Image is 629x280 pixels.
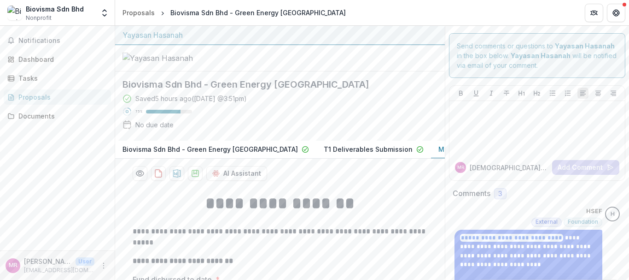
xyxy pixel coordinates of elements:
[24,266,94,274] p: [EMAIL_ADDRESS][DOMAIN_NAME]
[26,14,52,22] span: Nonprofit
[552,160,619,175] button: Add Comment
[98,260,109,271] button: More
[122,53,215,64] img: Yayasan Hasanah
[562,88,573,99] button: Ordered List
[536,219,558,225] span: External
[577,88,588,99] button: Align Left
[169,166,184,181] button: download-proposal
[531,88,542,99] button: Heading 2
[498,190,502,198] span: 3
[24,256,72,266] p: [PERSON_NAME] BIN ABD [PERSON_NAME]
[119,6,158,19] a: Proposals
[438,144,556,154] p: Monitoring-Deliverables Submission
[608,88,619,99] button: Align Right
[133,166,147,181] button: Preview 44acbf36-ff95-402e-a6a8-19d5da387819-3.pdf
[511,52,571,60] strong: Yayasan Hasanah
[122,30,437,41] div: Yayasan Hasanah
[98,4,111,22] button: Open entity switcher
[568,219,598,225] span: Foundation
[470,163,548,173] p: [DEMOGRAPHIC_DATA][PERSON_NAME]
[135,108,142,115] p: 75 %
[122,79,423,90] h2: Biovisma Sdn Bhd - Green Energy [GEOGRAPHIC_DATA]
[457,165,464,170] div: MUHAMMAD ASWAD BIN ABD RASHID
[4,71,111,86] a: Tasks
[471,88,482,99] button: Underline
[7,6,22,20] img: Biovisma Sdn Bhd
[593,88,604,99] button: Align Center
[4,108,111,124] a: Documents
[4,89,111,105] a: Proposals
[206,166,267,181] button: AI Assistant
[516,88,527,99] button: Heading 1
[324,144,413,154] p: T1 Deliverables Submission
[135,94,247,103] div: Saved 5 hours ago ( [DATE] @ 3:51pm )
[135,120,174,130] div: No due date
[18,92,104,102] div: Proposals
[607,4,625,22] button: Get Help
[76,257,94,266] p: User
[486,88,497,99] button: Italicize
[547,88,558,99] button: Bullet List
[119,6,349,19] nav: breadcrumb
[586,207,602,216] p: HSEF
[188,166,203,181] button: download-proposal
[18,54,104,64] div: Dashboard
[18,37,107,45] span: Notifications
[170,8,346,18] div: Biovisma Sdn Bhd - Green Energy [GEOGRAPHIC_DATA]
[151,166,166,181] button: download-proposal
[449,33,625,78] div: Send comments or questions to in the box below. will be notified via email of your comment.
[122,144,298,154] p: Biovisma Sdn Bhd - Green Energy [GEOGRAPHIC_DATA]
[611,211,615,217] div: HSEF
[455,88,466,99] button: Bold
[501,88,512,99] button: Strike
[4,52,111,67] a: Dashboard
[585,4,603,22] button: Partners
[453,189,490,198] h2: Comments
[4,33,111,48] button: Notifications
[122,8,155,18] div: Proposals
[26,4,84,14] div: Biovisma Sdn Bhd
[555,42,615,50] strong: Yayasan Hasanah
[18,111,104,121] div: Documents
[9,262,17,268] div: MUHAMMAD ASWAD BIN ABD RASHID
[18,73,104,83] div: Tasks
